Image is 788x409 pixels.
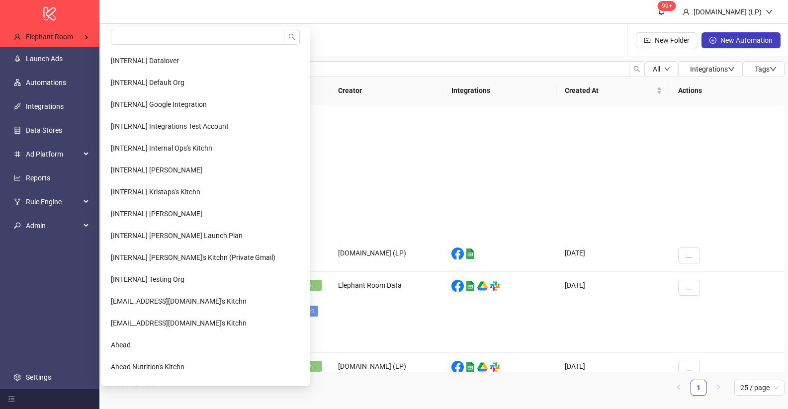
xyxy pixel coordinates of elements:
[111,122,229,130] span: [INTERNAL] Integrations Test Account
[111,144,212,152] span: [INTERNAL] Internal Ops's Kitchn
[715,384,721,390] span: right
[691,380,706,396] li: 1
[710,380,726,396] li: Next Page
[636,32,698,48] button: New Folder
[111,363,184,371] span: Ahead Nutrition's Kitchn
[728,66,735,73] span: down
[26,33,73,41] span: Elephant Room
[645,61,678,77] button: Alldown
[557,272,670,353] div: [DATE]
[658,8,665,15] span: bell
[653,65,660,73] span: All
[26,79,66,86] a: Automations
[644,37,651,44] span: folder-add
[766,8,773,15] span: down
[111,253,275,261] span: [INTERNAL] [PERSON_NAME]'s Kitchn (Private Gmail)
[330,77,443,104] th: Creator
[557,77,670,104] th: Created At
[111,57,179,65] span: [INTERNAL] Datalover
[111,100,207,108] span: [INTERNAL] Google Integration
[678,247,700,263] button: ...
[26,216,81,236] span: Admin
[686,365,692,373] span: ...
[770,66,777,73] span: down
[111,385,161,393] span: Aiminity's Kitchn
[288,33,295,40] span: search
[658,1,676,11] sup: 1614
[14,151,21,158] span: number
[709,37,716,44] span: plus-circle
[678,280,700,296] button: ...
[111,341,131,349] span: Ahead
[633,66,640,73] span: search
[734,380,785,396] div: Page Size
[330,272,443,353] div: Elephant Room Data
[26,144,81,164] span: Ad Platform
[678,361,700,377] button: ...
[676,384,682,390] span: left
[26,126,62,134] a: Data Stores
[8,396,15,403] span: menu-fold
[670,77,785,104] th: Actions
[111,210,202,218] span: [INTERNAL] [PERSON_NAME]
[664,66,670,72] span: down
[14,33,21,40] span: user
[111,297,247,305] span: [EMAIL_ADDRESS][DOMAIN_NAME]'s Kitchn
[655,36,690,44] span: New Folder
[671,380,687,396] li: Previous Page
[683,8,690,15] span: user
[330,240,443,272] div: [DOMAIN_NAME] (LP)
[111,166,202,174] span: [INTERNAL] [PERSON_NAME]
[690,6,766,17] div: [DOMAIN_NAME] (LP)
[111,275,184,283] span: [INTERNAL] Testing Org
[740,380,779,395] span: 25 / page
[14,198,21,205] span: fork
[26,192,81,212] span: Rule Engine
[686,284,692,292] span: ...
[26,174,50,182] a: Reports
[710,380,726,396] button: right
[14,222,21,229] span: key
[565,85,654,96] span: Created At
[686,251,692,259] span: ...
[26,373,51,381] a: Settings
[690,65,735,73] span: Integrations
[26,102,64,110] a: Integrations
[557,240,670,272] div: [DATE]
[443,77,557,104] th: Integrations
[701,32,781,48] button: New Automation
[111,79,184,86] span: [INTERNAL] Default Org
[26,55,63,63] a: Launch Ads
[755,65,777,73] span: Tags
[678,61,743,77] button: Integrationsdown
[111,319,247,327] span: [EMAIL_ADDRESS][DOMAIN_NAME]'s Kitchn
[691,380,706,395] a: 1
[743,61,785,77] button: Tagsdown
[157,24,160,56] li: /
[111,188,200,196] span: [INTERNAL] Kristaps's Kitchn
[720,36,773,44] span: New Automation
[671,380,687,396] button: left
[111,232,243,240] span: [INTERNAL] [PERSON_NAME] Launch Plan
